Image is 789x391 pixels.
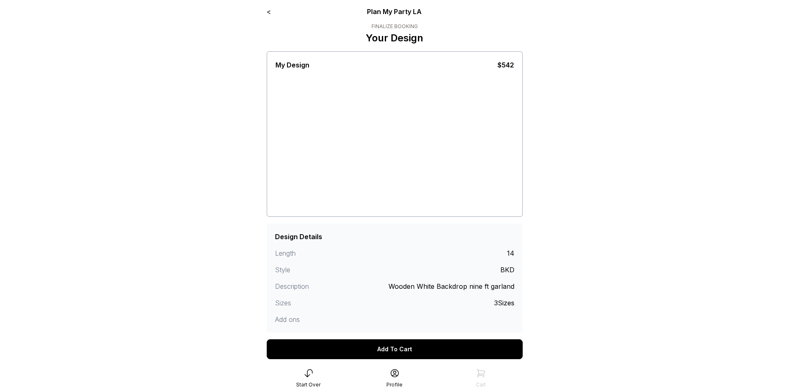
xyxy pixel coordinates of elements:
div: Add To Cart [267,339,523,359]
div: Add ons [275,314,335,324]
div: Description [275,281,335,291]
div: Plan My Party LA [318,7,471,17]
div: Sizes [275,298,335,308]
div: 3Sizes [494,298,514,308]
div: Profile [386,381,403,388]
div: Cart [476,381,486,388]
div: Finalize Booking [366,23,423,30]
div: BKD [500,265,514,275]
div: Start Over [296,381,321,388]
div: Length [275,248,335,258]
div: 14 [507,248,514,258]
div: My Design [275,60,309,70]
div: Style [275,265,335,275]
div: Wooden White Backdrop nine ft garland [388,281,514,291]
div: Design Details [275,232,322,242]
div: $542 [497,60,514,70]
p: Your Design [366,31,423,45]
a: < [267,7,271,16]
